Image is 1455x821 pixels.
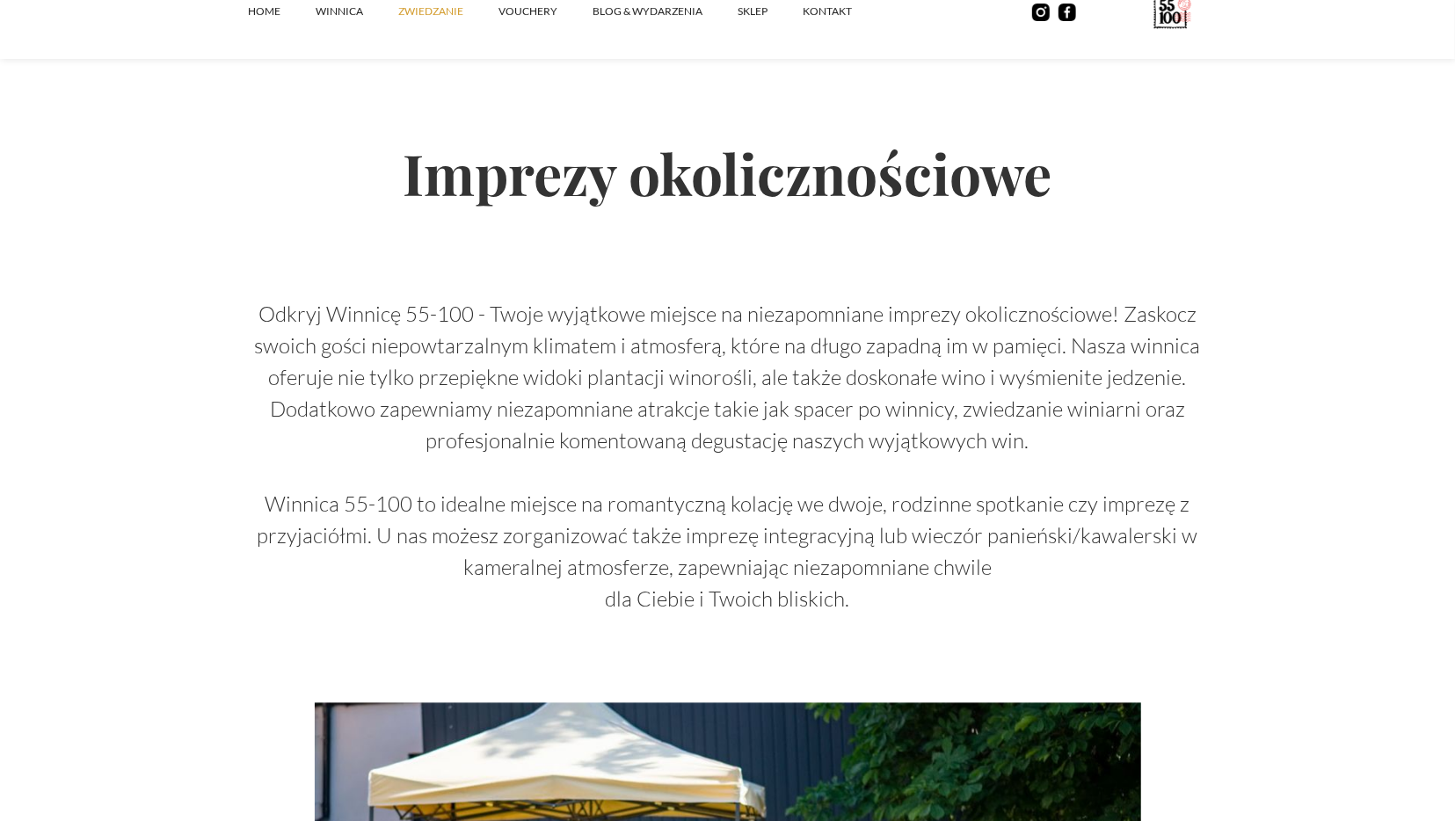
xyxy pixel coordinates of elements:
p: Odkryj Winnicę 55-100 - Twoje wyjątkowe miejsce na niezapomniane imprezy okolicznościowe! Zaskocz... [248,298,1208,614]
h2: Imprezy okolicznościowe [248,83,1208,263]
